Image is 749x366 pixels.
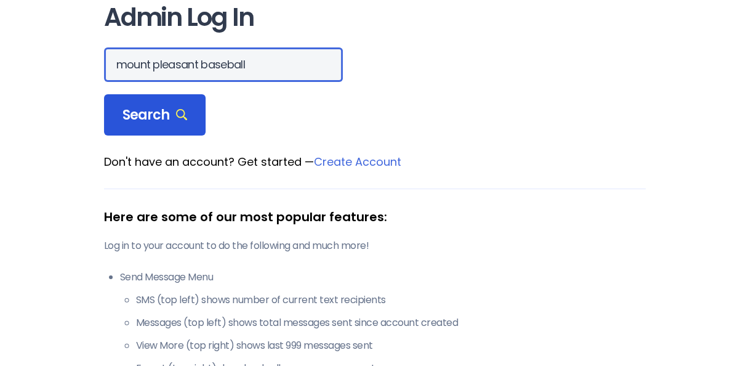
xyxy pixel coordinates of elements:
li: View More (top right) shows last 999 messages sent [136,338,646,353]
input: Search Orgs… [104,47,343,82]
a: Create Account [314,154,401,169]
span: Search [122,107,188,124]
div: Here are some of our most popular features: [104,208,646,226]
li: Messages (top left) shows total messages sent since account created [136,315,646,330]
div: Search [104,94,206,136]
p: Log in to your account to do the following and much more! [104,238,646,253]
h1: Admin Log In [104,4,646,31]
li: SMS (top left) shows number of current text recipients [136,293,646,307]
